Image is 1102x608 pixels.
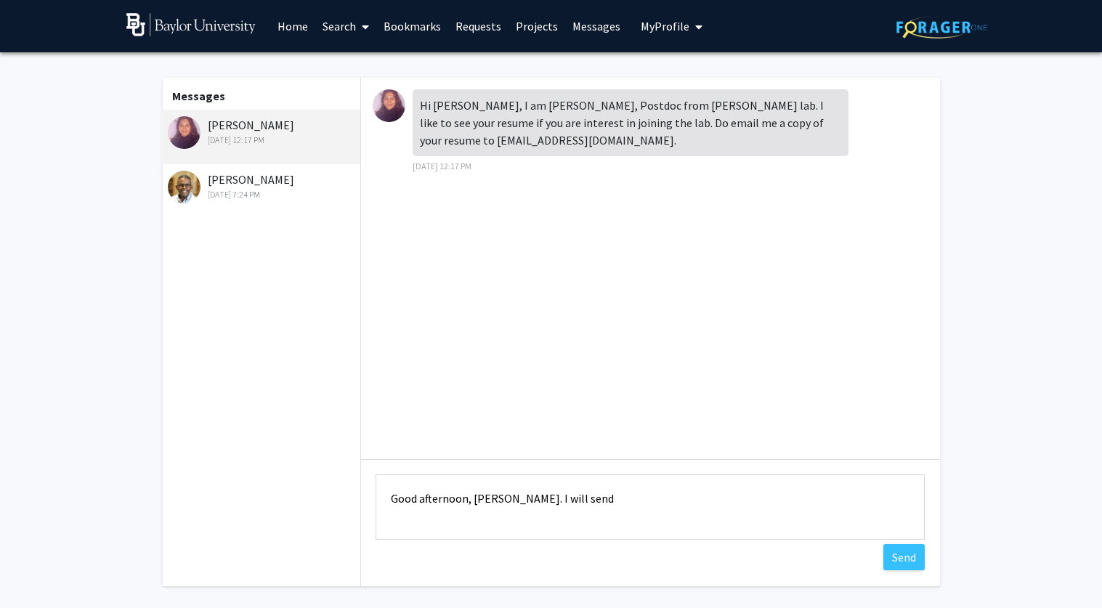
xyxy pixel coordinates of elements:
[376,474,925,540] textarea: Message
[509,1,565,52] a: Projects
[168,116,357,147] div: [PERSON_NAME]
[565,1,628,52] a: Messages
[641,19,689,33] span: My Profile
[126,13,256,36] img: Baylor University Logo
[883,544,925,570] button: Send
[315,1,376,52] a: Search
[168,171,357,201] div: [PERSON_NAME]
[168,116,200,149] img: Santha Ranganathan
[413,89,848,156] div: Hi [PERSON_NAME], I am [PERSON_NAME], Postdoc from [PERSON_NAME] lab. I like to see your resume i...
[168,171,200,203] img: Dwayne Simmons
[168,134,357,147] div: [DATE] 12:17 PM
[413,161,471,171] span: [DATE] 12:17 PM
[270,1,315,52] a: Home
[373,89,405,122] img: Santha Ranganathan
[896,16,987,38] img: ForagerOne Logo
[168,188,357,201] div: [DATE] 7:24 PM
[172,89,225,103] b: Messages
[448,1,509,52] a: Requests
[11,543,62,597] iframe: Chat
[376,1,448,52] a: Bookmarks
